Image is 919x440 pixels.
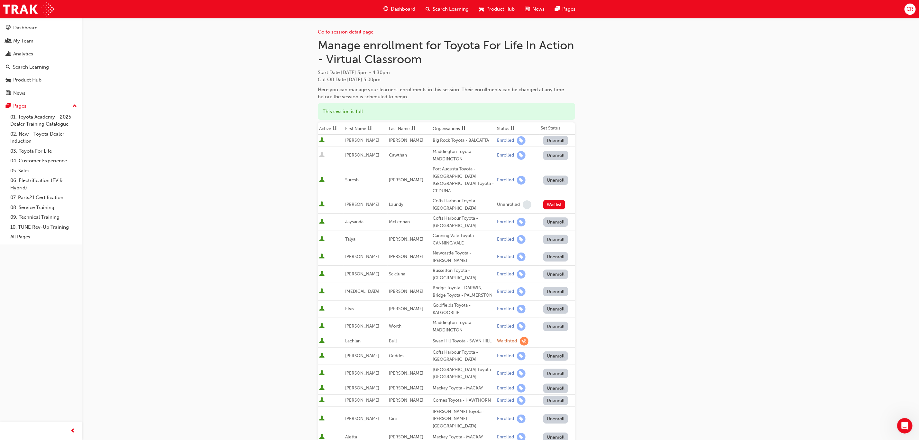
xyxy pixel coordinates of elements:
button: Unenroll [543,304,568,314]
span: [MEDICAL_DATA] [345,289,380,294]
span: learningRecordVerb_ENROLL-icon [517,235,526,244]
span: User is active [319,137,325,144]
span: Pages [562,5,575,13]
a: car-iconProduct Hub [474,3,520,16]
a: pages-iconPages [550,3,581,16]
span: Start Date : [318,69,575,76]
span: [PERSON_NAME] [389,397,423,403]
span: User is inactive [319,152,325,158]
span: [PERSON_NAME] [345,370,380,376]
div: Enrolled [497,254,514,260]
div: Enrolled [497,152,514,158]
a: My Team [3,35,79,47]
span: guage-icon [383,5,388,13]
span: [PERSON_NAME] [389,138,423,143]
div: Enrolled [497,370,514,377]
span: sorting-icon [511,126,515,131]
div: Waitlisted [497,338,517,344]
div: Coffs Harbour Toyota - [GEOGRAPHIC_DATA] [433,349,495,363]
div: Newcastle Toyota - [PERSON_NAME] [433,250,495,264]
span: Jaysanda [345,219,363,225]
div: [PERSON_NAME] Toyota - [PERSON_NAME][GEOGRAPHIC_DATA] [433,408,495,430]
span: [PERSON_NAME] [389,370,423,376]
span: [PERSON_NAME] [345,271,380,277]
button: Unenroll [543,351,568,361]
a: 07. Parts21 Certification [8,193,79,203]
a: 01. Toyota Academy - 2025 Dealer Training Catalogue [8,112,79,129]
div: Maddington Toyota - MADDINGTON [433,148,495,163]
span: [PERSON_NAME] [345,254,380,259]
span: learningRecordVerb_ENROLL-icon [517,176,526,185]
button: Unenroll [543,270,568,279]
a: 03. Toyota For Life [8,146,79,156]
span: news-icon [525,5,530,13]
span: Search Learning [433,5,469,13]
div: Enrolled [497,306,514,312]
div: Maddington Toyota - MADDINGTON [433,319,495,334]
a: 02. New - Toyota Dealer Induction [8,129,79,146]
span: User is active [319,253,325,260]
span: Laundy [389,202,403,207]
span: [PERSON_NAME] [389,385,423,391]
span: car-icon [6,77,11,83]
span: User is active [319,306,325,312]
button: Pages [3,100,79,112]
button: Unenroll [543,369,568,378]
span: [PERSON_NAME] [389,289,423,294]
span: learningRecordVerb_ENROLL-icon [517,287,526,296]
button: Unenroll [543,235,568,244]
span: guage-icon [6,25,11,31]
button: Unenroll [543,136,568,145]
span: pages-icon [555,5,560,13]
div: Enrolled [497,416,514,422]
button: Unenroll [543,217,568,227]
span: User is active [319,288,325,295]
span: Geddes [389,353,404,359]
span: User is active [319,416,325,422]
a: All Pages [8,232,79,242]
span: [DATE] 3pm - 4:30pm [341,70,390,75]
span: User is active [319,236,325,243]
a: 06. Electrification (EV & Hybrid) [8,176,79,193]
span: User is active [319,353,325,359]
iframe: Intercom live chat [897,418,913,434]
span: search-icon [6,64,10,70]
span: User is active [319,385,325,391]
th: Toggle SortBy [344,122,388,135]
a: Dashboard [3,22,79,34]
span: learningRecordVerb_ENROLL-icon [517,384,526,393]
h1: Manage enrollment for Toyota For Life In Action - Virtual Classroom [318,38,575,66]
button: Unenroll [543,176,568,185]
a: Product Hub [3,74,79,86]
span: User is active [319,323,325,330]
span: learningRecordVerb_ENROLL-icon [517,136,526,145]
a: Trak [3,2,54,16]
span: learningRecordVerb_ENROLL-icon [517,369,526,378]
span: people-icon [6,38,11,44]
button: Unenroll [543,252,568,262]
span: learningRecordVerb_ENROLL-icon [517,352,526,360]
span: Aletta [345,434,357,440]
button: Unenroll [543,396,568,405]
th: Toggle SortBy [388,122,431,135]
div: My Team [13,37,33,45]
div: Cornes Toyota - HAWTHORN [433,397,495,404]
button: Unenroll [543,322,568,331]
a: 09. Technical Training [8,212,79,222]
span: [PERSON_NAME] [345,416,380,421]
span: Talya [345,236,355,242]
span: Bull [389,338,397,344]
button: DashboardMy TeamAnalyticsSearch LearningProduct HubNews [3,21,79,100]
button: Unenroll [543,151,568,160]
span: prev-icon [71,427,76,435]
div: [GEOGRAPHIC_DATA] Toyota - [GEOGRAPHIC_DATA] [433,366,495,381]
div: Big Rock Toyota - BALCATTA [433,137,495,144]
span: sorting-icon [411,126,416,131]
span: [PERSON_NAME] [389,177,423,183]
div: Enrolled [497,323,514,330]
div: Enrolled [497,177,514,183]
span: news-icon [6,91,11,96]
div: Canning Vale Toyota - CANNING VALE [433,232,495,247]
div: Enrolled [497,397,514,404]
